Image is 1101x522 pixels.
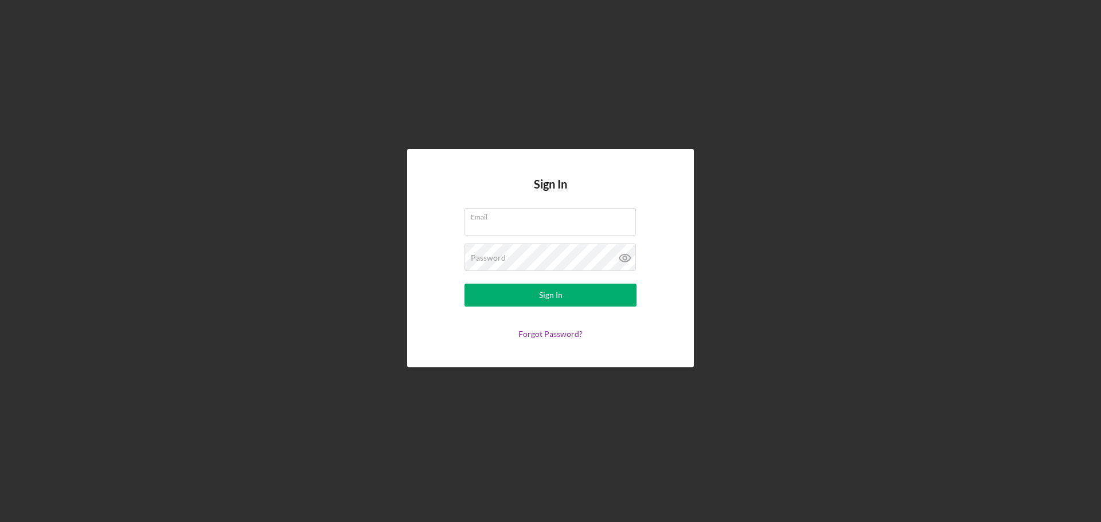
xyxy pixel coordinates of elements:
[518,329,583,339] a: Forgot Password?
[534,178,567,208] h4: Sign In
[471,209,636,221] label: Email
[464,284,637,307] button: Sign In
[539,284,563,307] div: Sign In
[471,253,506,262] label: Password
